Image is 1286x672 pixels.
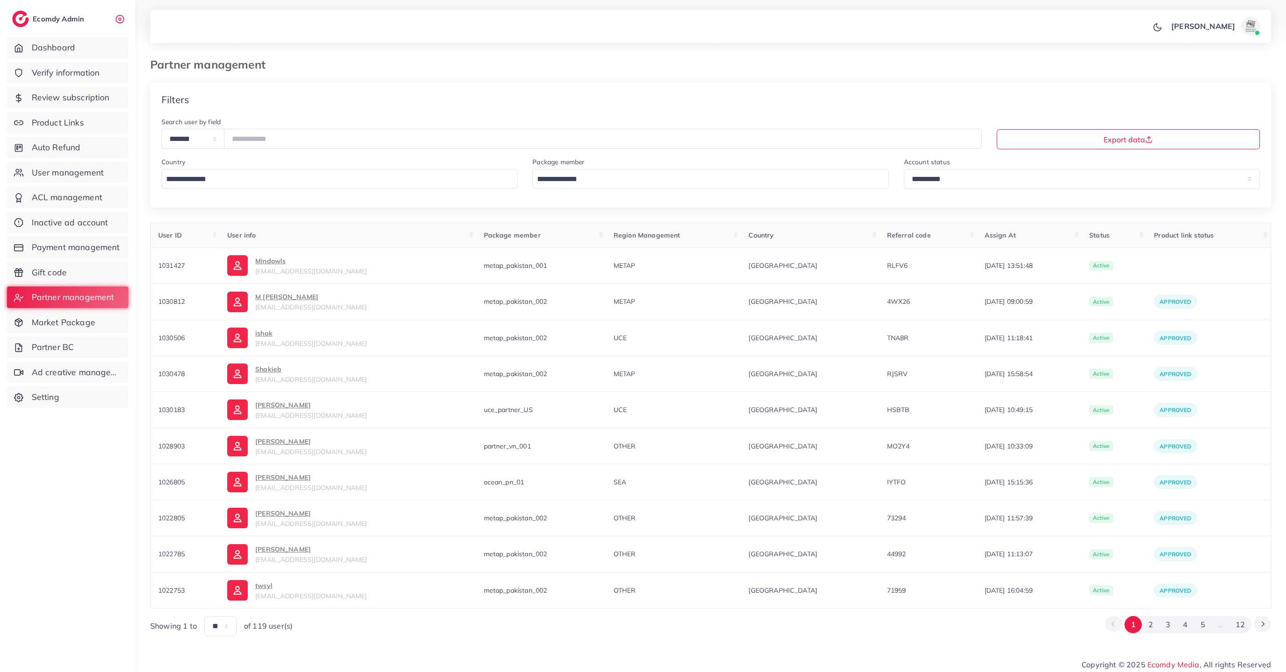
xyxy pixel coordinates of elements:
span: metap_pakistan_002 [484,550,547,558]
span: Partner management [32,291,114,303]
a: [PERSON_NAME][EMAIL_ADDRESS][DOMAIN_NAME] [227,508,468,528]
span: Referral code [887,231,931,239]
a: ishak[EMAIL_ADDRESS][DOMAIN_NAME] [227,328,468,348]
span: [GEOGRAPHIC_DATA] [748,441,872,451]
img: ic-user-info.36bf1079.svg [227,544,248,565]
input: Search for option [163,172,505,187]
span: 1026805 [158,478,185,486]
span: metap_pakistan_002 [484,297,547,306]
a: Verify information [7,62,128,84]
span: RLFV6 [887,261,908,270]
span: Market Package [32,316,95,329]
p: [PERSON_NAME] [255,436,367,447]
span: active [1089,513,1113,524]
a: Gift code [7,262,128,283]
button: Export data [997,129,1260,149]
span: Approved [1160,443,1191,450]
img: ic-user-info.36bf1079.svg [227,328,248,348]
span: MO2Y4 [887,442,910,450]
span: [EMAIL_ADDRESS][DOMAIN_NAME] [255,339,367,348]
span: Approved [1160,406,1191,413]
span: [GEOGRAPHIC_DATA] [748,549,872,559]
label: Package member [532,157,584,167]
a: Dashboard [7,37,128,58]
span: 1030183 [158,406,185,414]
span: of 119 user(s) [244,621,293,631]
span: [DATE] 10:49:15 [985,405,1074,414]
span: METAP [614,261,636,270]
span: Region Management [614,231,680,239]
label: Account status [904,157,950,167]
p: [PERSON_NAME] [255,399,367,411]
span: IYTFO [887,478,906,486]
a: Setting [7,386,128,408]
button: Go to next page [1254,616,1271,632]
span: METAP [614,370,636,378]
span: [DATE] 16:04:59 [985,586,1074,595]
a: logoEcomdy Admin [12,11,86,27]
div: Search for option [532,169,888,189]
span: OTHER [614,586,636,595]
span: 44992 [887,550,906,558]
span: uce_partner_US [484,406,533,414]
span: [GEOGRAPHIC_DATA] [748,261,872,270]
span: active [1089,405,1113,415]
span: 4WX26 [887,297,910,306]
a: Mindowls[EMAIL_ADDRESS][DOMAIN_NAME] [227,255,468,276]
button: Go to page 12 [1230,616,1251,633]
span: Ad creative management [32,366,121,378]
span: 1022805 [158,514,185,522]
a: [PERSON_NAME]avatar [1166,17,1264,35]
span: [DATE] 11:18:41 [985,333,1074,343]
span: 71959 [887,586,906,595]
span: [EMAIL_ADDRESS][DOMAIN_NAME] [255,375,367,384]
span: active [1089,261,1113,271]
button: Go to page 2 [1142,616,1159,633]
span: Approved [1160,335,1191,342]
a: [PERSON_NAME][EMAIL_ADDRESS][DOMAIN_NAME] [227,436,468,456]
span: [EMAIL_ADDRESS][DOMAIN_NAME] [255,267,367,275]
span: RJSRV [887,370,908,378]
span: Review subscription [32,91,110,104]
ul: Pagination [1105,616,1271,633]
a: M [PERSON_NAME][EMAIL_ADDRESS][DOMAIN_NAME] [227,291,468,312]
span: [GEOGRAPHIC_DATA] [748,297,872,306]
img: ic-user-info.36bf1079.svg [227,255,248,276]
h4: Filters [161,94,189,105]
span: UCE [614,406,627,414]
span: [GEOGRAPHIC_DATA] [748,405,872,414]
span: Product Links [32,117,84,129]
span: Copyright © 2025 [1082,659,1271,670]
img: ic-user-info.36bf1079.svg [227,364,248,384]
span: [GEOGRAPHIC_DATA] [748,586,872,595]
span: active [1089,297,1113,307]
span: Payment management [32,241,120,253]
a: twsyl[EMAIL_ADDRESS][DOMAIN_NAME] [227,580,468,601]
span: Export data [1104,136,1153,143]
a: User management [7,162,128,183]
span: metap_pakistan_002 [484,586,547,595]
span: [DATE] 11:57:39 [985,513,1074,523]
span: active [1089,441,1113,451]
span: User info [227,231,256,239]
span: Verify information [32,67,100,79]
p: [PERSON_NAME] [255,508,367,519]
img: ic-user-info.36bf1079.svg [227,580,248,601]
span: metap_pakistan_002 [484,514,547,522]
span: active [1089,549,1113,560]
span: [GEOGRAPHIC_DATA] [748,513,872,523]
span: HSBTB [887,406,910,414]
span: [DATE] 10:33:09 [985,441,1074,451]
span: [EMAIL_ADDRESS][DOMAIN_NAME] [255,592,367,600]
a: Ecomdy Media [1147,660,1200,669]
span: , All rights Reserved [1200,659,1271,670]
input: Search for option [534,172,876,187]
span: TNA8R [887,334,909,342]
span: 1028903 [158,442,185,450]
span: Approved [1160,587,1191,594]
button: Go to page 5 [1194,616,1211,633]
span: Dashboard [32,42,75,54]
img: ic-user-info.36bf1079.svg [227,399,248,420]
span: [GEOGRAPHIC_DATA] [748,477,872,487]
span: active [1089,585,1113,595]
